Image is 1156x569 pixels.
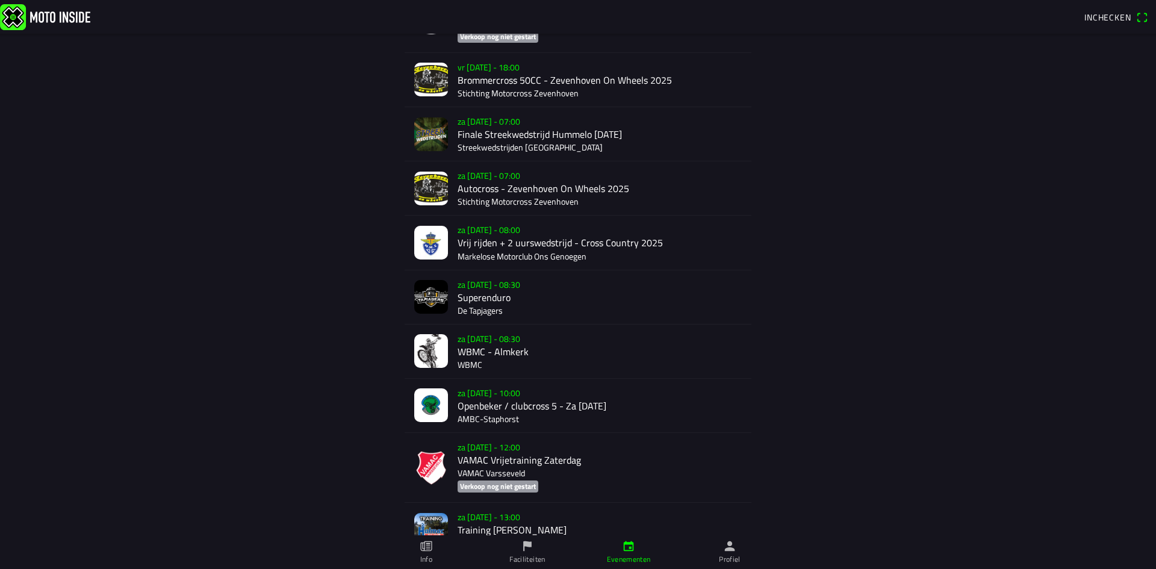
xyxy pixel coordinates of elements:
[723,539,736,553] ion-icon: person
[414,334,448,368] img: f91Uln4Ii9NDc1fngFZXG5WgZ3IMbtQLaCnbtbu0.jpg
[420,539,433,553] ion-icon: paper
[405,53,751,107] a: vr [DATE] - 18:00Brommercross 50CC - Zevenhoven On Wheels 2025Stichting Motorcross Zevenhoven
[1084,11,1131,23] span: Inchecken
[414,388,448,422] img: LHdt34qjO8I1ikqy75xviT6zvODe0JOmFLV3W9KQ.jpeg
[414,117,448,151] img: t43s2WqnjlnlfEGJ3rGH5nYLUnlJyGok87YEz3RR.jpg
[414,63,448,96] img: ZWpMevB2HtM9PSRG0DOL5BeeSKRJMujE3mbAFX0B.jpg
[405,107,751,161] a: za [DATE] - 07:00Finale Streekwedstrijd Hummelo [DATE]Streekwedstrijden [GEOGRAPHIC_DATA]
[414,451,448,485] img: HOgAL8quJYoJv3riF2AwwN3Fsh4s3VskIwtzKrvK.png
[405,433,751,503] a: za [DATE] - 12:00VAMAC Vrijetraining ZaterdagVAMAC VarsseveldVerkoop nog niet gestart
[607,554,651,565] ion-label: Evenementen
[405,161,751,216] a: za [DATE] - 07:00Autocross - Zevenhoven On Wheels 2025Stichting Motorcross Zevenhoven
[405,379,751,433] a: za [DATE] - 10:00Openbeker / clubcross 5 - Za [DATE]AMBC-Staphorst
[405,325,751,379] a: za [DATE] - 08:30WBMC - AlmkerkWBMC
[521,539,534,553] ion-icon: flag
[414,226,448,260] img: UByebBRfVoKeJdfrrfejYaKoJ9nquzzw8nymcseR.jpeg
[414,172,448,205] img: mBcQMagLMxzNEVoW9kWH8RIERBgDR7O2pMCJ3QD2.jpg
[405,216,751,270] a: za [DATE] - 08:00Vrij rijden + 2 uurswedstrijd - Cross Country 2025Markelose Motorclub Ons Genoegen
[405,503,751,557] a: za [DATE] - 13:00Training [PERSON_NAME]
[1078,7,1154,27] a: Incheckenqr scanner
[622,539,635,553] ion-icon: calendar
[420,554,432,565] ion-label: Info
[414,280,448,314] img: FPyWlcerzEXqUMuL5hjUx9yJ6WAfvQJe4uFRXTbk.jpg
[509,554,545,565] ion-label: Faciliteiten
[719,554,741,565] ion-label: Profiel
[405,270,751,325] a: za [DATE] - 08:30SuperenduroDe Tapjagers
[414,513,448,547] img: N3lxsS6Zhak3ei5Q5MtyPEvjHqMuKUUTBqHB2i4g.png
